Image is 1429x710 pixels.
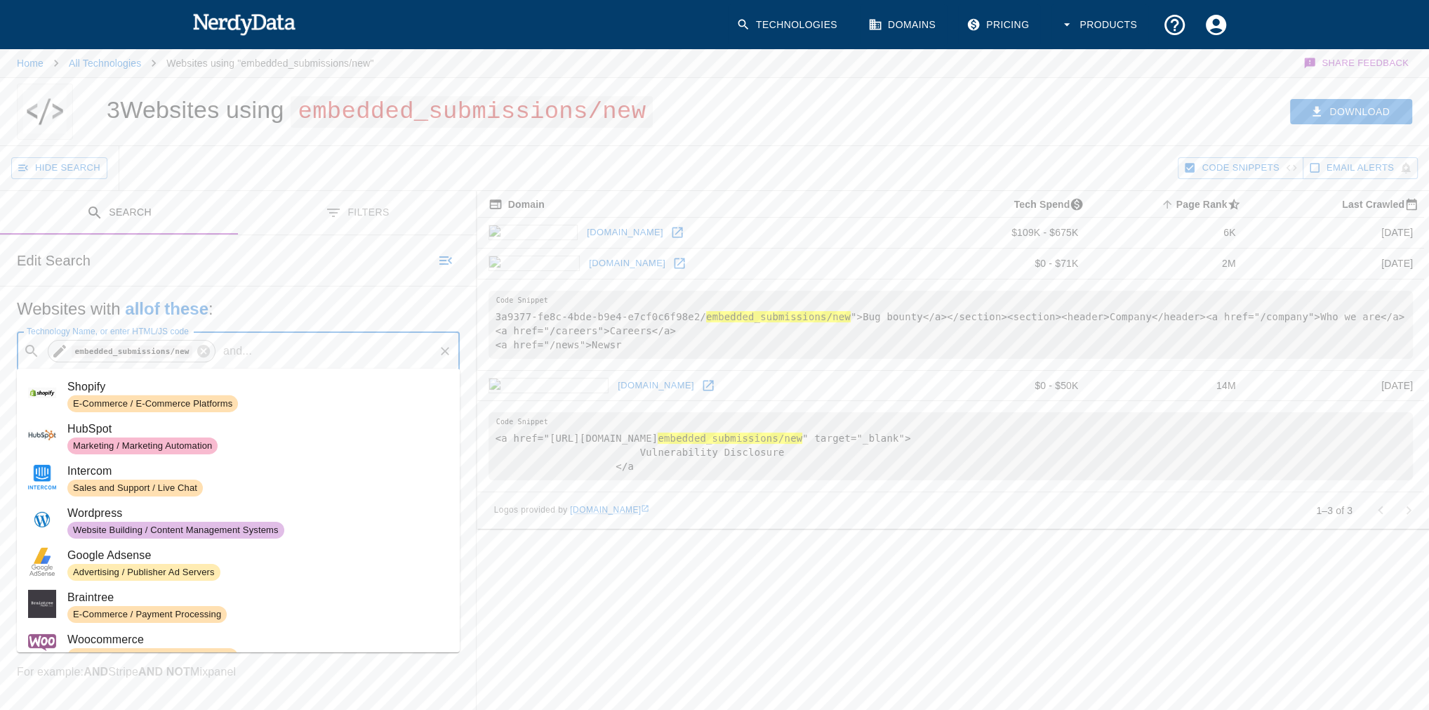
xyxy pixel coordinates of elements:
img: moov.io icon [488,256,580,271]
h6: Edit Search [17,249,91,272]
span: The estimated minimum and maximum annual tech spend each webpage has, based on the free, freemium... [995,196,1089,213]
button: Get email alerts with newly found website results. Click to enable. [1303,157,1418,179]
button: Support and Documentation [1154,4,1195,46]
a: [DOMAIN_NAME] [570,505,649,515]
td: $0 - $50K [924,370,1089,401]
span: Intercom [67,463,448,480]
a: Open ae.com in new window [667,222,688,243]
b: all of these [125,299,208,318]
span: The registered domain name (i.e. "nerdydata.com"). [488,196,545,213]
span: Hide Code Snippets [1202,160,1279,176]
a: Open moov.io in new window [669,253,690,274]
span: Advertising / Publisher Ad Servers [67,566,220,579]
h1: 3 Websites using [107,96,653,123]
button: Share Feedback [1301,49,1412,77]
span: Braintree [67,589,448,606]
span: E-Commerce / Payment Processing [67,608,227,622]
p: and ... [218,343,258,360]
span: Get email alerts with newly found website results. Click to enable. [1327,160,1394,176]
iframe: Drift Widget Chat Controller [1359,610,1412,664]
a: [DOMAIN_NAME] [614,375,698,397]
span: E-Commerce / E-Commerce Platforms [67,397,238,411]
td: 14M [1089,370,1247,401]
a: All Technologies [69,58,141,69]
code: embedded_submissions/new [72,346,192,357]
button: Hide Code Snippets [1178,157,1303,179]
span: Logos provided by [494,504,650,518]
button: Download [1290,99,1412,125]
img: "embedded_submissions/new" logo [23,84,67,140]
hl: embedded_submissions/new [658,433,802,444]
button: Hide Search [11,157,107,179]
span: Website Building / Content Management Systems [67,524,284,537]
a: Pricing [958,4,1040,46]
span: embedded_submissions/new [291,96,653,128]
span: Most recent date this website was successfully crawled [1324,196,1424,213]
p: Websites using "embedded_submissions/new" [166,56,373,70]
a: Open mactag.com in new window [698,375,719,396]
pre: <a href="[URL][DOMAIN_NAME] " target="_blank"> Vulnerability Disclosure </a [488,412,1413,480]
pre: 3a9377-fe8c-4bde-b9e4-e7cf0c6f98e2/ ">Bug bounty</a></section><section><header>Company</header><a... [488,291,1413,359]
td: [DATE] [1247,370,1424,401]
td: 2M [1089,248,1247,279]
span: Sales and Support / Live Chat [67,482,203,495]
td: $0 - $71K [924,248,1089,279]
td: [DATE] [1247,218,1424,249]
div: embedded_submissions/new [48,340,215,362]
span: Google Adsense [67,547,448,564]
span: Woocommerce [67,631,448,648]
img: NerdyData.com [192,10,295,38]
span: A page popularity ranking based on a domain's backlinks. Smaller numbers signal more popular doma... [1158,196,1247,213]
a: [DOMAIN_NAME] [585,253,669,275]
a: Technologies [728,4,849,46]
a: [DOMAIN_NAME] [583,222,667,244]
button: Account Settings [1195,4,1237,46]
span: HubSpot [67,421,448,438]
p: 1–3 of 3 [1316,504,1352,518]
td: 6K [1089,218,1247,249]
img: ae.com icon [488,225,578,240]
button: Products [1051,4,1148,46]
span: Marketing / Marketing Automation [67,440,218,453]
span: Shopify [67,379,448,395]
span: Wordpress [67,505,448,522]
p: For example: Stripe Mixpanel [17,664,460,681]
b: AND NOT [138,666,190,678]
nav: breadcrumb [17,49,374,77]
td: [DATE] [1247,248,1424,279]
img: mactag.com icon [488,378,609,393]
span: E-Commerce / E-Commerce Platforms [67,650,238,664]
button: Clear [435,341,455,361]
a: Home [17,58,44,69]
b: AND [84,666,108,678]
h5: Websites with : [17,298,460,320]
button: Filters [238,191,476,235]
label: Technology Name, or enter HTML/JS code [27,325,189,337]
a: Domains [860,4,947,46]
td: $109K - $675K [924,218,1089,249]
hl: embedded_submissions/new [706,311,851,322]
